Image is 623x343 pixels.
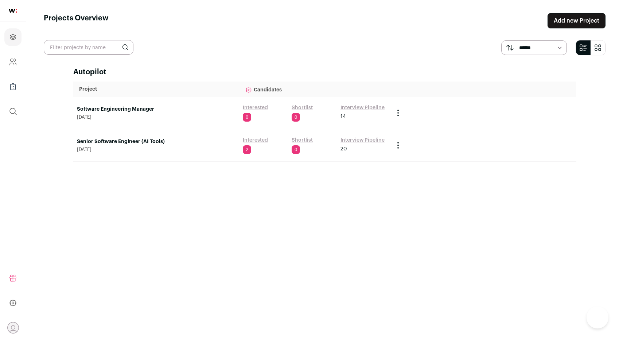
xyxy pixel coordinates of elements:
a: Shortlist [292,104,313,111]
span: [DATE] [77,114,235,120]
span: 0 [292,145,300,154]
a: Interview Pipeline [340,137,385,144]
h2: Autopilot [73,67,576,77]
a: Interested [243,104,268,111]
a: Interested [243,137,268,144]
a: Shortlist [292,137,313,144]
a: Company Lists [4,78,22,95]
iframe: Toggle Customer Support [587,307,608,328]
input: Filter projects by name [44,40,133,55]
p: Project [79,86,233,93]
span: 20 [340,145,347,153]
button: Open dropdown [7,322,19,334]
span: 0 [292,113,300,122]
span: [DATE] [77,147,235,153]
p: Candidates [245,82,384,96]
a: Interview Pipeline [340,104,385,111]
a: Projects [4,28,22,46]
h1: Projects Overview [44,13,109,28]
span: 2 [243,145,251,154]
span: 0 [243,113,251,122]
a: Senior Software Engineer (AI Tools) [77,138,235,145]
a: Software Engineering Manager [77,106,235,113]
button: Project Actions [394,109,402,117]
a: Company and ATS Settings [4,53,22,71]
button: Project Actions [394,141,402,150]
img: wellfound-shorthand-0d5821cbd27db2630d0214b213865d53afaa358527fdda9d0ea32b1df1b89c2c.svg [9,9,17,13]
span: 14 [340,113,346,120]
a: Add new Project [548,13,606,28]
